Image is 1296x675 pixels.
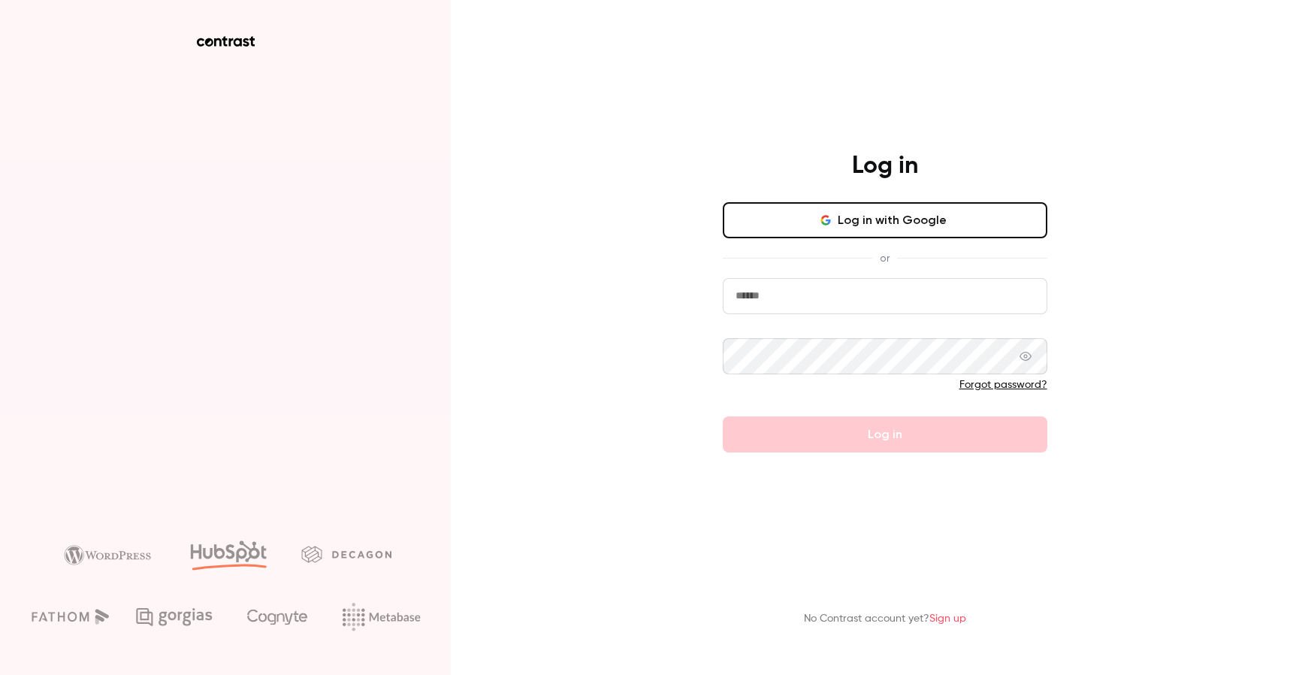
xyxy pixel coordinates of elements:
h4: Log in [852,151,918,181]
p: No Contrast account yet? [804,611,966,627]
span: or [872,250,897,266]
a: Sign up [929,613,966,624]
img: decagon [301,546,391,562]
a: Forgot password? [959,380,1047,390]
button: Log in with Google [723,202,1047,238]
